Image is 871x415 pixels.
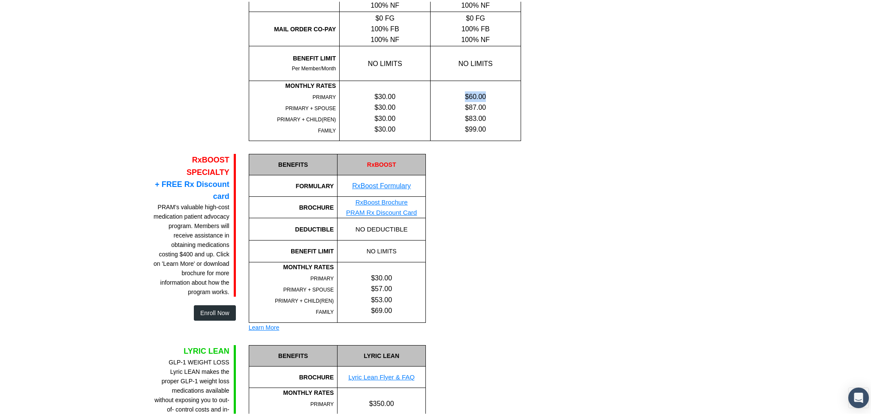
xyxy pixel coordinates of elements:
[275,296,334,302] span: PRIMARY + CHILD(REN)
[340,122,430,133] div: $30.00
[346,207,417,214] a: PRAM Rx Discount Card
[338,293,425,304] div: $53.00
[283,285,334,291] span: PRIMARY + SPOUSE
[337,343,425,365] div: LYRIC LEAN
[338,304,425,314] div: $69.00
[249,245,334,254] div: BENEFIT LIMIT
[356,197,408,204] a: RxBoost Brochure
[277,115,336,121] span: PRIMARY + CHILD(REN)
[338,282,425,292] div: $57.00
[249,343,338,365] div: BENEFITS
[292,64,336,70] span: Per Member/Month
[348,372,415,379] a: Lyric Lean Flyer & FAQ
[337,217,425,238] div: NO DEDUCTIBLE
[310,274,334,280] span: PRIMARY
[249,365,338,386] div: BROCHURE
[339,45,430,79] div: NO LIMITS
[249,23,336,32] div: MAIL ORDER CO-PAY
[249,223,334,232] div: DEDUCTIBLE
[285,104,336,110] span: PRIMARY + SPOUSE
[337,239,425,260] div: NO LIMITS
[249,52,336,61] div: BENEFIT LIMIT
[848,386,869,406] div: Open Intercom Messenger
[249,386,334,396] div: MONTHLY RATES
[431,90,521,100] div: $60.00
[194,304,236,319] button: Enroll Now
[431,111,521,122] div: $83.00
[431,33,521,43] div: 100% NF
[249,174,338,195] div: FORMULARY
[431,11,521,22] div: $0 FG
[352,180,411,188] a: RxBoost Formulary
[340,11,430,22] div: $0 FG
[430,45,521,79] div: NO LIMITS
[431,22,521,33] div: 100% FB
[337,152,425,174] div: RxBOOST
[340,22,430,33] div: 100% FB
[310,400,334,406] span: PRIMARY
[338,397,425,407] div: $350.00
[249,79,336,89] div: MONTHLY RATES
[249,195,338,217] div: BROCHURE
[338,271,425,282] div: $30.00
[249,152,338,174] div: BENEFITS
[431,122,521,133] div: $99.00
[340,100,430,111] div: $30.00
[249,321,426,331] div: Learn More
[155,178,229,199] span: + FREE Rx Discount card
[249,261,334,270] div: MONTHLY RATES
[431,100,521,111] div: $87.00
[154,152,229,201] div: RxBOOST SPECIALTY
[340,111,430,122] div: $30.00
[316,307,334,313] span: FAMILY
[318,126,336,132] span: FAMILY
[340,33,430,43] div: 100% NF
[154,343,229,355] div: LYRIC LEAN
[340,90,430,100] div: $30.00
[154,201,229,295] div: PRAM’s valuable high-cost medication patient advocacy program. Members will receive assistance in...
[313,93,336,99] span: PRIMARY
